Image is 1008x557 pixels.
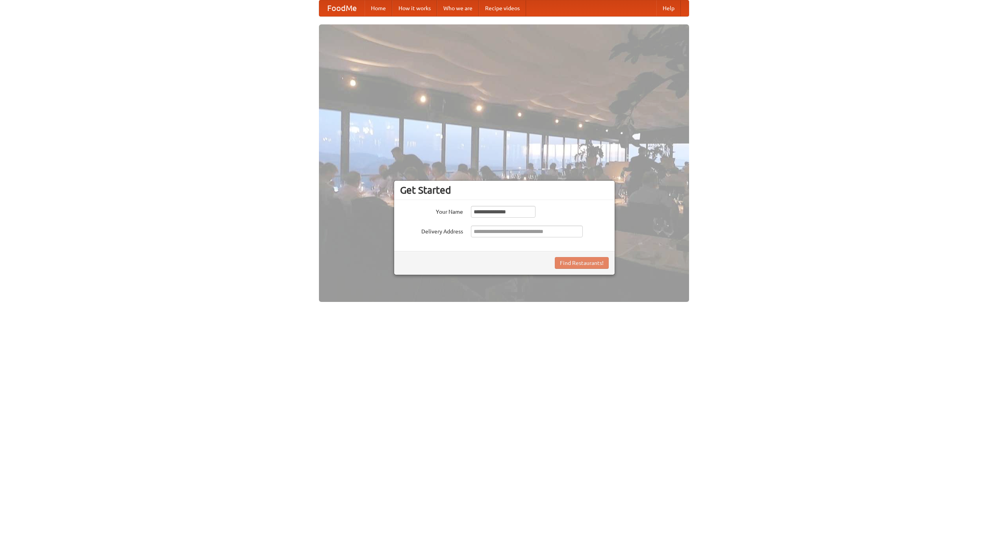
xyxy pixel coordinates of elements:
button: Find Restaurants! [555,257,609,269]
a: Home [365,0,392,16]
a: Recipe videos [479,0,526,16]
label: Delivery Address [400,226,463,235]
a: Help [656,0,681,16]
a: Who we are [437,0,479,16]
label: Your Name [400,206,463,216]
h3: Get Started [400,184,609,196]
a: How it works [392,0,437,16]
a: FoodMe [319,0,365,16]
